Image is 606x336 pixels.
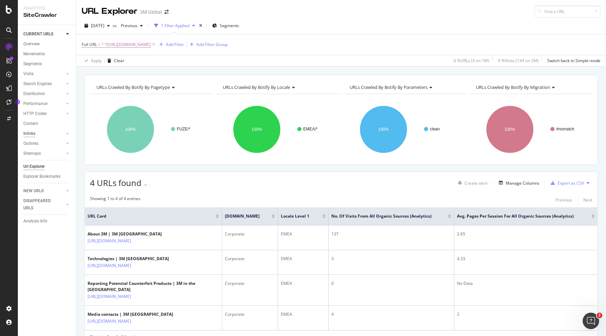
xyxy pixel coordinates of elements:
span: locale Level 1 [281,213,312,219]
div: EMEA [281,231,325,237]
div: Corporate [225,256,275,262]
div: Corporate [225,231,275,237]
a: Outlinks [23,140,64,147]
text: 100% [125,127,136,132]
div: Tooltip anchor [14,99,21,105]
span: Full URL [82,42,97,47]
div: Search Engines [23,80,52,88]
text: EMEA/* [303,127,318,131]
div: arrow-right-arrow-left [164,10,169,14]
div: Media contacts | 3M [GEOGRAPHIC_DATA] [88,311,173,317]
div: EMEA [281,280,325,287]
div: 2 [457,311,595,317]
div: Sitemaps [23,150,41,157]
div: Corporate [225,280,275,287]
div: A chart. [90,100,213,159]
div: Showing 1 to 4 of 4 entries [90,196,140,204]
div: SiteCrawler [23,11,70,19]
div: Switch back to Simple mode [547,58,601,63]
button: Manage Columns [496,179,539,187]
span: URLs Crawled By Botify By locale [223,84,290,90]
div: Overview [23,40,40,48]
span: URLs Crawled By Botify By parameters [350,84,427,90]
div: Apply [91,58,102,63]
a: [URL][DOMAIN_NAME] [88,293,131,300]
a: Search Engines [23,80,64,88]
text: #nomatch [556,127,574,131]
span: No. of Visits from All Organic Sources (Analytics) [331,213,437,219]
span: vs [113,23,118,28]
div: Clear [114,58,124,63]
div: Performance [23,100,47,107]
div: Analytics [23,5,70,11]
div: About 3M | 3M [GEOGRAPHIC_DATA] [88,231,162,237]
div: 0 % Visits ( 144 on 2M ) [498,58,539,63]
span: = [98,42,100,47]
div: 3 [331,256,451,262]
h4: URLs Crawled By Botify By parameters [348,82,460,93]
div: HTTP Codes [23,110,47,117]
h4: URLs Crawled By Botify By locale [221,82,333,93]
div: Reporting Potential Counterfeit Products | 3M in the [GEOGRAPHIC_DATA] [88,280,219,293]
div: - [148,182,150,188]
img: Equal [144,184,147,186]
div: 1 Filter Applied [161,23,190,28]
button: 1 Filter Applied [151,20,198,31]
div: Manage Columns [506,180,539,186]
a: Url Explorer [23,163,71,170]
div: times [198,22,204,29]
svg: A chart. [469,100,592,159]
div: Export as CSV [558,180,584,186]
div: EMEA [281,311,325,317]
div: Movements [23,50,45,58]
div: Explorer Bookmarks [23,173,60,180]
span: 2025 Aug. 3rd [91,23,104,28]
span: 4 URLs found [90,177,141,188]
button: Next [583,196,592,204]
div: NEW URLS [23,187,44,195]
div: Add Filter Group [196,42,228,47]
div: URL Explorer [82,5,137,17]
div: 4 [331,311,451,317]
button: Previous [556,196,572,204]
button: Apply [82,55,102,66]
div: 137 [331,231,451,237]
span: [DOMAIN_NAME] [225,213,261,219]
span: 2 [597,313,602,318]
h4: URLs Crawled By Botify By migration [474,82,586,93]
svg: A chart. [216,100,339,159]
a: DISAPPEARED URLS [23,197,64,212]
span: URL Card [88,213,214,219]
div: Analysis Info [23,218,47,225]
a: [URL][DOMAIN_NAME] [88,262,131,269]
text: 100% [252,127,262,132]
div: Previous [556,197,572,203]
span: Previous [118,23,137,28]
span: URLs Crawled By Botify By pagetype [96,84,170,90]
a: CURRENT URLS [23,31,64,38]
div: Distribution [23,90,45,97]
div: Segments [23,60,42,68]
a: Overview [23,40,71,48]
input: Find a URL [535,5,601,18]
div: 2.65 [457,231,595,237]
button: Export as CSV [548,177,584,188]
div: Content [23,120,38,127]
a: Explorer Bookmarks [23,173,71,180]
button: Add Filter [157,40,184,49]
a: Distribution [23,90,64,97]
div: Add Filter [166,42,184,47]
button: Segments [209,20,242,31]
div: Visits [23,70,34,78]
a: Inlinks [23,130,64,137]
button: Switch back to Simple mode [545,55,601,66]
div: 0 % URLs ( 4 on 1M ) [454,58,489,63]
div: Url Explorer [23,163,45,170]
a: NEW URLS [23,187,64,195]
a: Sitemaps [23,150,64,157]
div: Next [583,197,592,203]
span: URLs Crawled By Botify By migration [476,84,550,90]
button: Create alert [455,177,488,188]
